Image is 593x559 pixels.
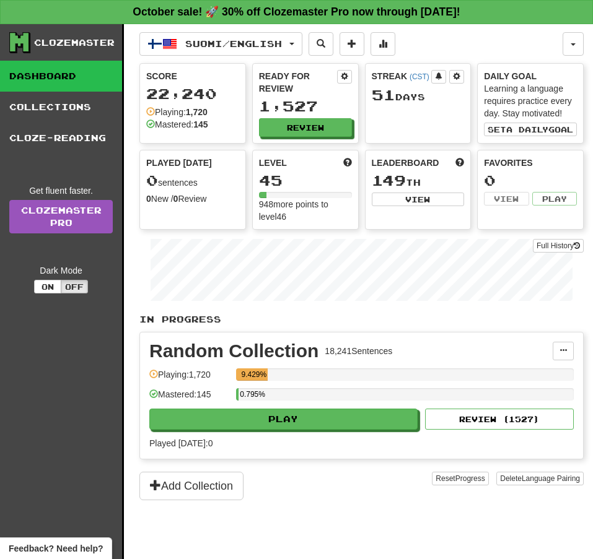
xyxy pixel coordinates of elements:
span: Language Pairing [522,474,580,483]
div: 22,240 [146,86,239,102]
div: Ready for Review [259,70,337,95]
div: Streak [372,70,432,82]
div: Get fluent faster. [9,184,113,197]
div: Daily Goal [484,70,577,82]
span: Leaderboard [372,157,439,169]
div: Mastered: 145 [149,388,230,409]
button: Play [149,409,418,430]
button: Search sentences [309,32,333,56]
span: 149 [372,171,406,189]
div: Random Collection [149,342,318,360]
div: Favorites [484,157,577,169]
span: Score more points to level up [343,157,352,169]
div: Day s [372,87,465,103]
div: Dark Mode [9,264,113,277]
span: 51 [372,86,395,103]
div: sentences [146,173,239,189]
strong: 0 [174,194,178,204]
button: Suomi/English [139,32,302,56]
button: DeleteLanguage Pairing [496,472,584,485]
span: Open feedback widget [9,542,103,555]
button: View [484,192,529,206]
a: ClozemasterPro [9,200,113,233]
div: Learning a language requires practice every day. Stay motivated! [484,82,577,119]
button: Seta dailygoal [484,123,577,136]
div: 45 [259,173,352,188]
a: (CST) [410,72,429,81]
button: Full History [533,239,584,253]
strong: 1,720 [186,107,208,117]
div: 948 more points to level 46 [259,198,352,223]
div: 1,527 [259,98,352,114]
div: Clozemaster [34,37,115,49]
span: 0 [146,171,158,189]
button: On [34,280,61,293]
strong: 145 [193,119,208,129]
button: Add sentence to collection [340,32,364,56]
span: Level [259,157,287,169]
span: This week in points, UTC [455,157,464,169]
span: Played [DATE] [146,157,212,169]
p: In Progress [139,313,584,326]
button: ResetProgress [432,472,488,485]
button: Add Collection [139,472,244,500]
div: 0 [484,173,577,188]
span: Played [DATE]: 0 [149,438,213,448]
div: Score [146,70,239,82]
span: Suomi / English [185,38,282,49]
span: a daily [506,125,548,134]
div: 9.429% [240,368,268,381]
div: 18,241 Sentences [325,345,392,357]
div: New / Review [146,193,239,205]
span: Progress [455,474,485,483]
strong: 0 [146,194,151,204]
button: Off [61,280,88,293]
div: Playing: 1,720 [149,368,230,389]
strong: October sale! 🚀 30% off Clozemaster Pro now through [DATE]! [133,6,460,18]
button: View [372,193,465,206]
div: Playing: [146,106,208,118]
div: th [372,173,465,189]
button: Play [532,192,577,206]
div: Mastered: [146,118,208,131]
button: Review [259,118,352,137]
button: Review (1527) [425,409,574,430]
button: More stats [371,32,395,56]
